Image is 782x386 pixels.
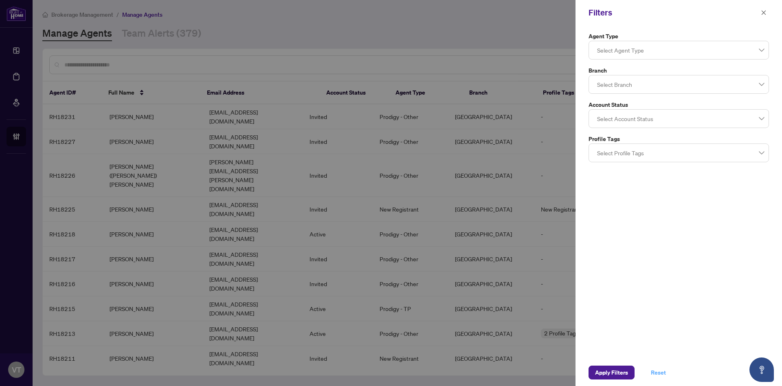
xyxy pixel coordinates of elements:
[651,366,666,379] span: Reset
[589,135,769,143] label: Profile Tags
[761,10,767,15] span: close
[589,100,769,109] label: Account Status
[589,32,769,41] label: Agent Type
[644,366,672,379] button: Reset
[595,366,628,379] span: Apply Filters
[589,7,758,19] div: Filters
[749,357,774,382] button: Open asap
[589,366,635,379] button: Apply Filters
[589,66,769,75] label: Branch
